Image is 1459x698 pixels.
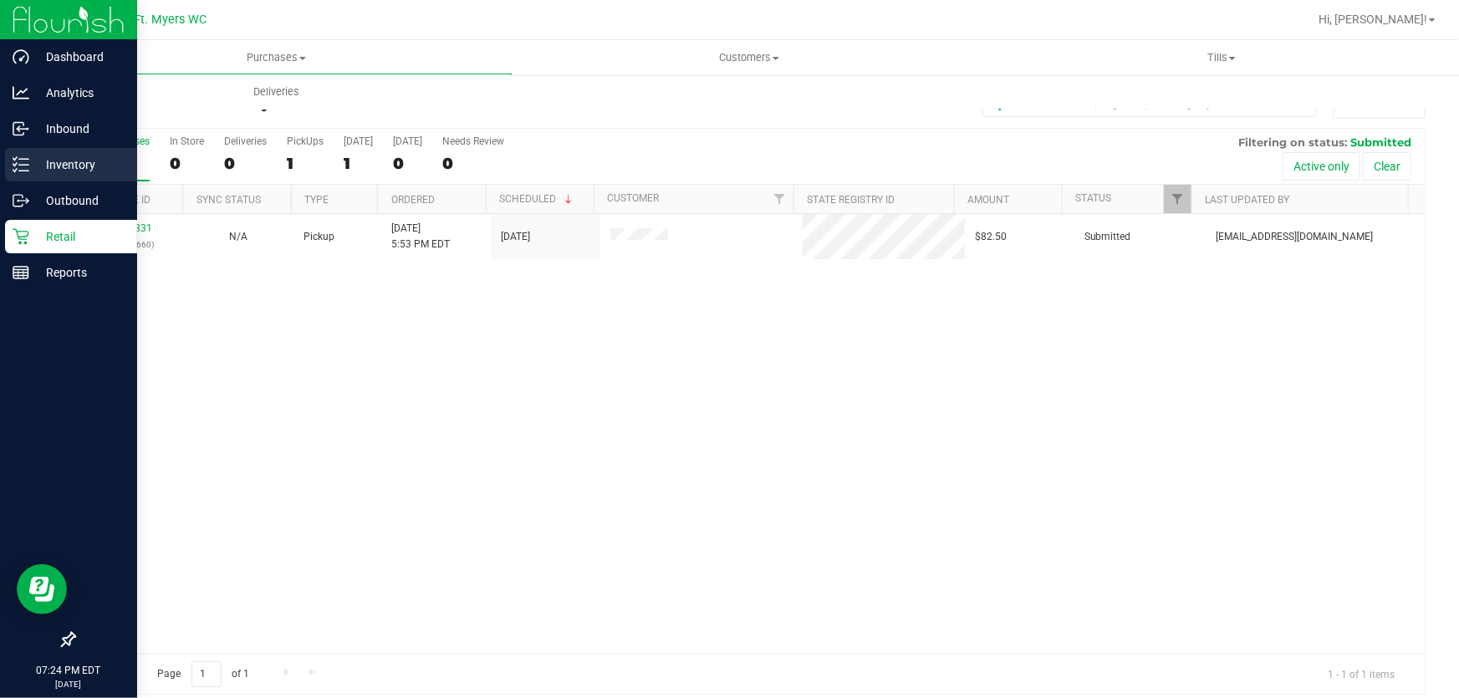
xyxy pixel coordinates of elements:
[29,227,130,247] p: Retail
[287,135,324,147] div: PickUps
[501,229,530,245] span: [DATE]
[29,262,130,283] p: Reports
[967,194,1009,206] a: Amount
[1075,192,1111,204] a: Status
[607,192,659,204] a: Customer
[170,135,204,147] div: In Store
[1314,661,1408,686] span: 1 - 1 of 1 items
[513,50,984,65] span: Customers
[13,48,29,65] inline-svg: Dashboard
[304,229,334,245] span: Pickup
[40,74,513,110] a: Deliveries
[1363,152,1411,181] button: Clear
[74,97,524,112] h3: Purchase Fulfillment:
[29,155,130,175] p: Inventory
[499,193,575,205] a: Scheduled
[393,135,422,147] div: [DATE]
[1164,185,1191,213] a: Filter
[985,40,1457,75] a: Tills
[29,191,130,211] p: Outbound
[304,194,329,206] a: Type
[13,120,29,137] inline-svg: Inbound
[808,194,895,206] a: State Registry ID
[442,154,504,173] div: 0
[40,40,513,75] a: Purchases
[13,84,29,101] inline-svg: Analytics
[1283,152,1360,181] button: Active only
[224,154,267,173] div: 0
[231,84,322,99] span: Deliveries
[287,154,324,173] div: 1
[13,192,29,209] inline-svg: Outbound
[13,264,29,281] inline-svg: Reports
[229,231,247,242] span: Not Applicable
[442,135,504,147] div: Needs Review
[513,40,985,75] a: Customers
[1206,194,1290,206] a: Last Updated By
[1084,229,1131,245] span: Submitted
[1238,135,1347,149] span: Filtering on status:
[8,663,130,678] p: 07:24 PM EDT
[393,154,422,173] div: 0
[224,135,267,147] div: Deliveries
[191,661,222,687] input: 1
[1319,13,1427,26] span: Hi, [PERSON_NAME]!
[135,13,207,27] span: Ft. Myers WC
[29,83,130,103] p: Analytics
[170,154,204,173] div: 0
[1350,135,1411,149] span: Submitted
[29,119,130,139] p: Inbound
[344,154,373,173] div: 1
[13,228,29,245] inline-svg: Retail
[766,185,793,213] a: Filter
[13,156,29,173] inline-svg: Inventory
[975,229,1007,245] span: $82.50
[143,661,263,687] span: Page of 1
[8,678,130,690] p: [DATE]
[1216,229,1373,245] span: [EMAIL_ADDRESS][DOMAIN_NAME]
[229,229,247,245] button: N/A
[986,50,1456,65] span: Tills
[391,221,450,252] span: [DATE] 5:53 PM EDT
[29,47,130,67] p: Dashboard
[41,50,512,65] span: Purchases
[344,135,373,147] div: [DATE]
[391,194,435,206] a: Ordered
[17,564,67,614] iframe: Resource center
[196,194,261,206] a: Sync Status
